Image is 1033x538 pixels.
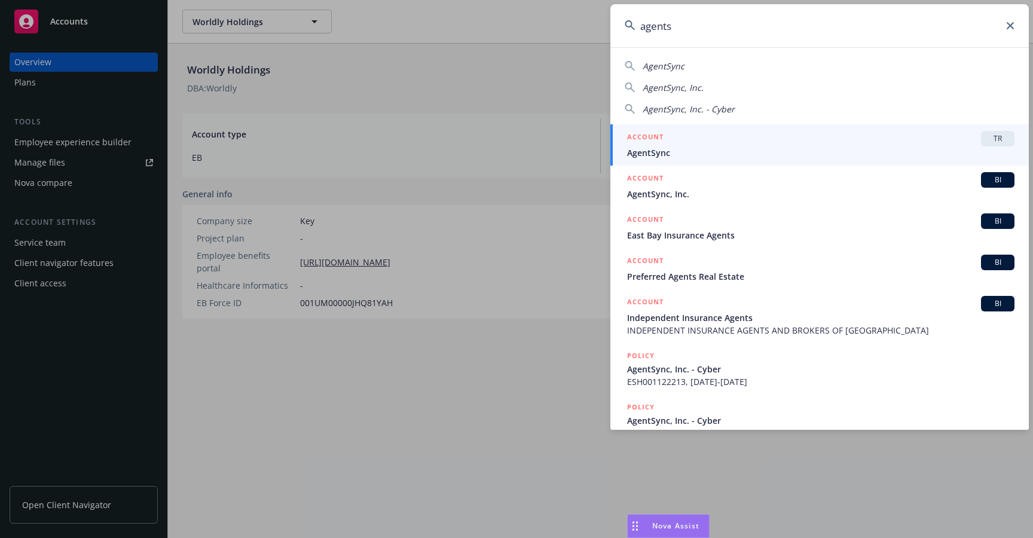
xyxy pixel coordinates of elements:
[610,395,1029,446] a: POLICYAgentSync, Inc. - CyberESI0112658093, [DATE]-[DATE]
[627,213,664,228] h5: ACCOUNT
[627,363,1014,375] span: AgentSync, Inc. - Cyber
[610,166,1029,207] a: ACCOUNTBIAgentSync, Inc.
[627,188,1014,200] span: AgentSync, Inc.
[610,207,1029,248] a: ACCOUNTBIEast Bay Insurance Agents
[986,175,1010,185] span: BI
[627,255,664,269] h5: ACCOUNT
[627,229,1014,242] span: East Bay Insurance Agents
[610,124,1029,166] a: ACCOUNTTRAgentSync
[610,248,1029,289] a: ACCOUNTBIPreferred Agents Real Estate
[610,4,1029,47] input: Search...
[610,343,1029,395] a: POLICYAgentSync, Inc. - CyberESH001122213, [DATE]-[DATE]
[627,324,1014,337] span: INDEPENDENT INSURANCE AGENTS AND BROKERS OF [GEOGRAPHIC_DATA]
[627,427,1014,439] span: ESI0112658093, [DATE]-[DATE]
[627,350,655,362] h5: POLICY
[627,401,655,413] h5: POLICY
[643,103,735,115] span: AgentSync, Inc. - Cyber
[643,60,684,72] span: AgentSync
[627,311,1014,324] span: Independent Insurance Agents
[986,216,1010,227] span: BI
[627,131,664,145] h5: ACCOUNT
[986,298,1010,309] span: BI
[627,172,664,187] h5: ACCOUNT
[627,270,1014,283] span: Preferred Agents Real Estate
[652,521,699,531] span: Nova Assist
[627,146,1014,159] span: AgentSync
[627,514,710,538] button: Nova Assist
[628,515,643,537] div: Drag to move
[986,133,1010,144] span: TR
[627,375,1014,388] span: ESH001122213, [DATE]-[DATE]
[643,82,704,93] span: AgentSync, Inc.
[627,414,1014,427] span: AgentSync, Inc. - Cyber
[986,257,1010,268] span: BI
[627,296,664,310] h5: ACCOUNT
[610,289,1029,343] a: ACCOUNTBIIndependent Insurance AgentsINDEPENDENT INSURANCE AGENTS AND BROKERS OF [GEOGRAPHIC_DATA]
